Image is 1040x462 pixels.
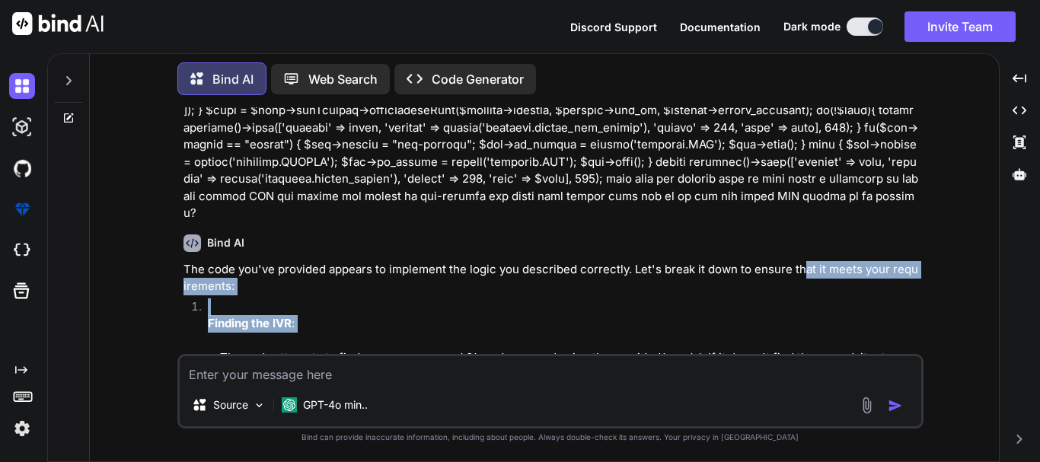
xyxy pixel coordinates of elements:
[9,155,35,181] img: githubDark
[308,70,378,88] p: Web Search
[432,70,524,88] p: Code Generator
[9,237,35,263] img: cloudideIcon
[888,398,903,413] img: icon
[376,352,520,365] code: InsuranceVerification
[9,196,35,222] img: premium
[183,261,920,295] p: The code you've provided appears to implement the logic you described correctly. Let's break it d...
[680,19,761,35] button: Documentation
[570,21,657,33] span: Discord Support
[253,399,266,412] img: Pick Models
[9,73,35,99] img: darkChat
[783,19,841,34] span: Dark mode
[282,397,297,413] img: GPT-4o mini
[12,12,104,35] img: Bind AI
[212,70,254,88] p: Bind AI
[220,349,920,385] li: The code attempts to find an record using the provided . If it doesn't find the record, it return...
[9,416,35,441] img: settings
[858,397,876,414] img: attachment
[177,432,924,443] p: Bind can provide inaccurate information, including about people. Always double-check its answers....
[303,397,368,413] p: GPT-4o min..
[570,19,657,35] button: Discord Support
[208,316,292,330] strong: Finding the IVR
[9,114,35,140] img: darkAi-studio
[904,11,1016,42] button: Invite Team
[208,315,920,333] p: :
[680,21,761,33] span: Documentation
[183,68,920,222] p: $lor = IpsumdoloRsitametcons::adipIsCing($elitsed->doe_te); in(!$utl) { etdolo magnaali()->enim([...
[207,235,244,250] h6: Bind AI
[213,397,248,413] p: Source
[661,352,702,365] code: ivr_id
